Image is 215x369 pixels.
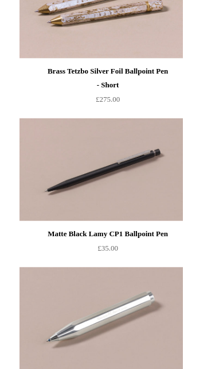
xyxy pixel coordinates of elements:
[45,64,170,92] div: Brass Tetzbo Silver Foil Ballpoint Pen - Short
[19,118,182,221] img: Matte Black Lamy CP1 Ballpoint Pen
[96,95,120,103] span: £275.00
[42,59,173,106] a: Brass Tetzbo Silver Foil Ballpoint Pen - Short £275.00
[42,118,205,221] a: Matte Black Lamy CP1 Ballpoint Pen Matte Black Lamy CP1 Ballpoint Pen
[97,244,118,252] span: £35.00
[42,221,173,255] a: Matte Black Lamy CP1 Ballpoint Pen £35.00
[45,227,170,241] div: Matte Black Lamy CP1 Ballpoint Pen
